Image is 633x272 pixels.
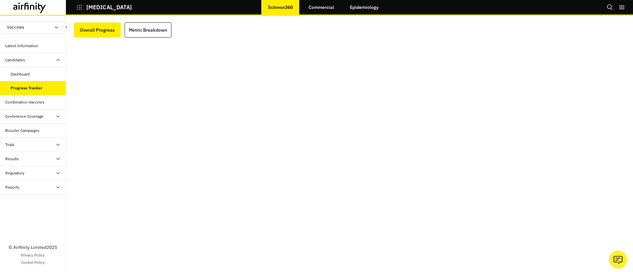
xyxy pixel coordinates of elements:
p: Science360 [268,5,293,10]
div: Progress Tracker [11,85,43,91]
button: Search [607,2,613,13]
div: Dashboard [11,71,30,77]
p: [MEDICAL_DATA] [86,4,132,10]
a: Privacy Policy [21,252,45,258]
div: Regulatory [5,170,24,176]
div: Combination Vaccines [5,99,45,105]
button: [MEDICAL_DATA] [76,2,132,13]
button: Ask our analysts [609,251,627,269]
button: Close Sidebar [62,23,71,31]
div: Reports [5,184,19,190]
div: Conference Coverage [5,113,44,119]
button: Vaccines [1,21,65,34]
div: Booster Campaigns [5,128,40,134]
div: Trials [5,142,15,148]
div: Candidates [5,57,25,63]
div: Metric Breakdown [129,25,167,35]
div: Results [5,156,19,162]
p: © Airfinity Limited 2025 [9,244,57,251]
div: Overall Progress [80,25,115,35]
a: Cookie Policy [21,259,45,265]
div: Latest Information [5,43,38,49]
